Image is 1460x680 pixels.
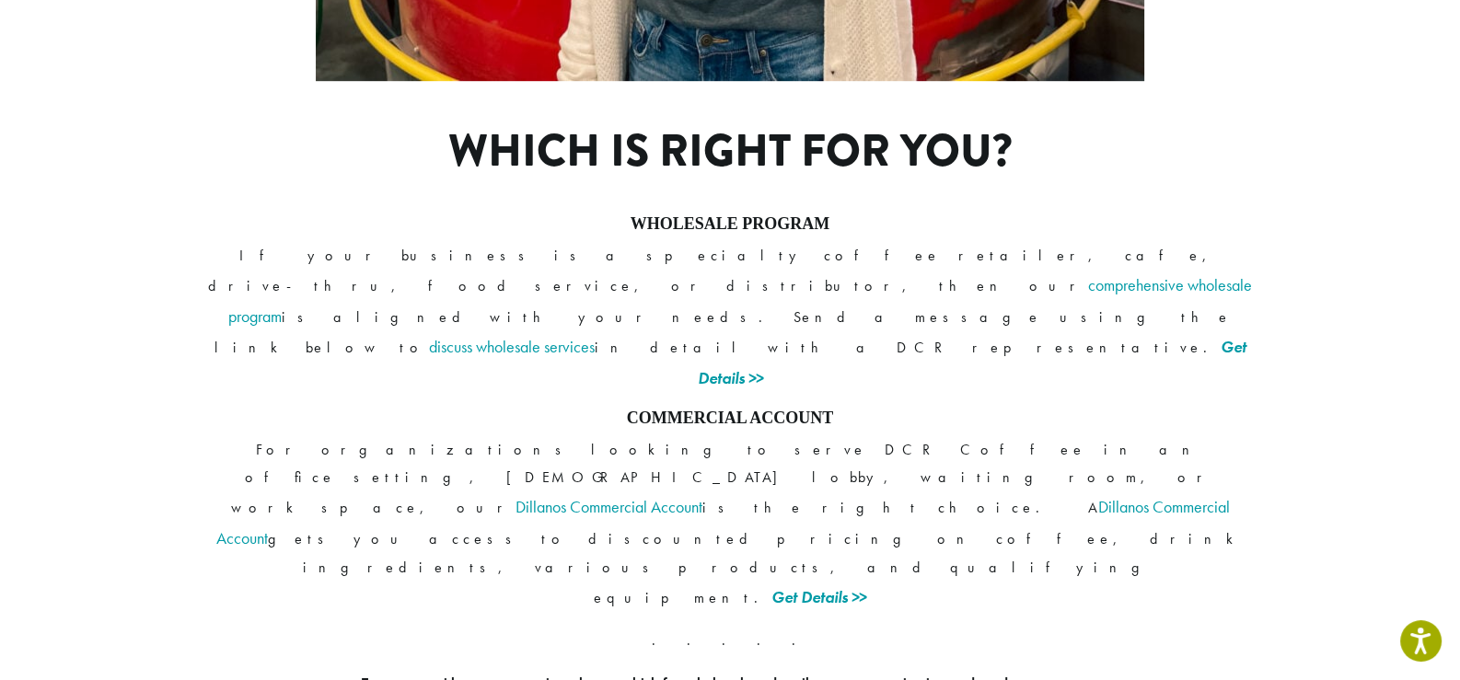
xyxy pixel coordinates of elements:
a: discuss wholesale services [429,336,595,357]
p: If your business is a specialty coffee retailer, cafe, drive-thru, food service, or distributor, ... [205,242,1255,394]
h4: COMMERCIAL ACCOUNT [205,409,1255,429]
a: Get Details >> [698,336,1246,388]
h1: Which is right for you? [337,125,1124,179]
p: . . . . . [205,627,1255,654]
a: comprehensive wholesale program [228,274,1252,327]
a: Get Details >> [771,586,866,607]
a: Dillanos Commercial Account [216,496,1230,548]
a: Dillanos Commercial Account [516,496,702,517]
h4: WHOLESALE PROGRAM [205,214,1255,235]
p: For organizations looking to serve DCR Coffee in an office setting, [DEMOGRAPHIC_DATA] lobby, wai... [205,436,1255,613]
